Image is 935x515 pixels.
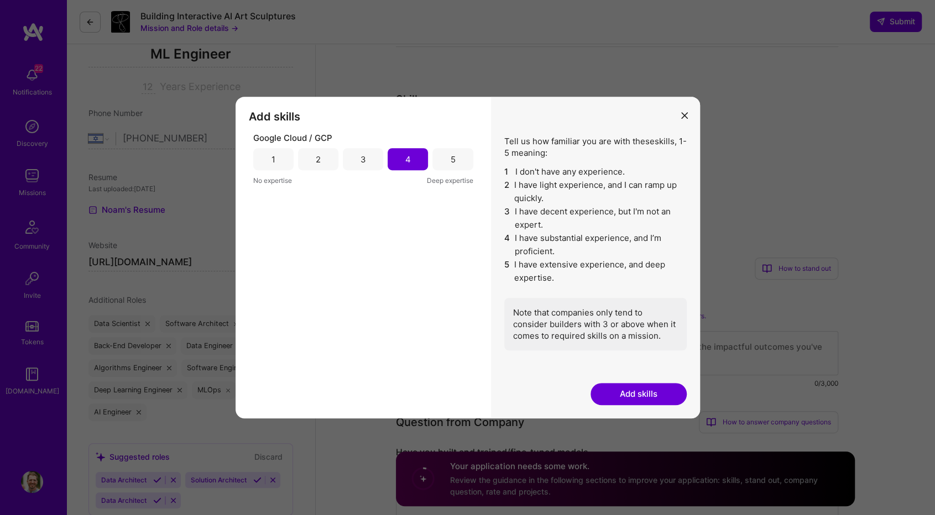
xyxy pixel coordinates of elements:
span: 5 [504,258,510,285]
div: Tell us how familiar you are with these skills , 1-5 meaning: [504,135,687,350]
span: Deep expertise [427,175,473,186]
span: No expertise [253,175,292,186]
h3: Add skills [249,110,478,123]
button: Add skills [591,383,687,405]
span: 1 [504,165,511,178]
span: 2 [504,178,510,205]
span: Google Cloud / GCP [253,132,332,144]
li: I have substantial experience, and I’m proficient. [504,232,687,258]
div: Note that companies only tend to consider builders with 3 or above when it comes to required skil... [504,298,687,350]
i: icon Close [681,112,688,119]
div: 2 [316,154,321,165]
div: 4 [405,154,411,165]
div: 3 [361,154,366,165]
li: I have decent experience, but I'm not an expert. [504,205,687,232]
div: 1 [271,154,275,165]
div: modal [236,97,700,418]
span: 4 [504,232,510,258]
li: I have extensive experience, and deep expertise. [504,258,687,285]
span: 3 [504,205,510,232]
li: I have light experience, and I can ramp up quickly. [504,178,687,205]
div: 5 [450,154,455,165]
li: I don't have any experience. [504,165,687,178]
